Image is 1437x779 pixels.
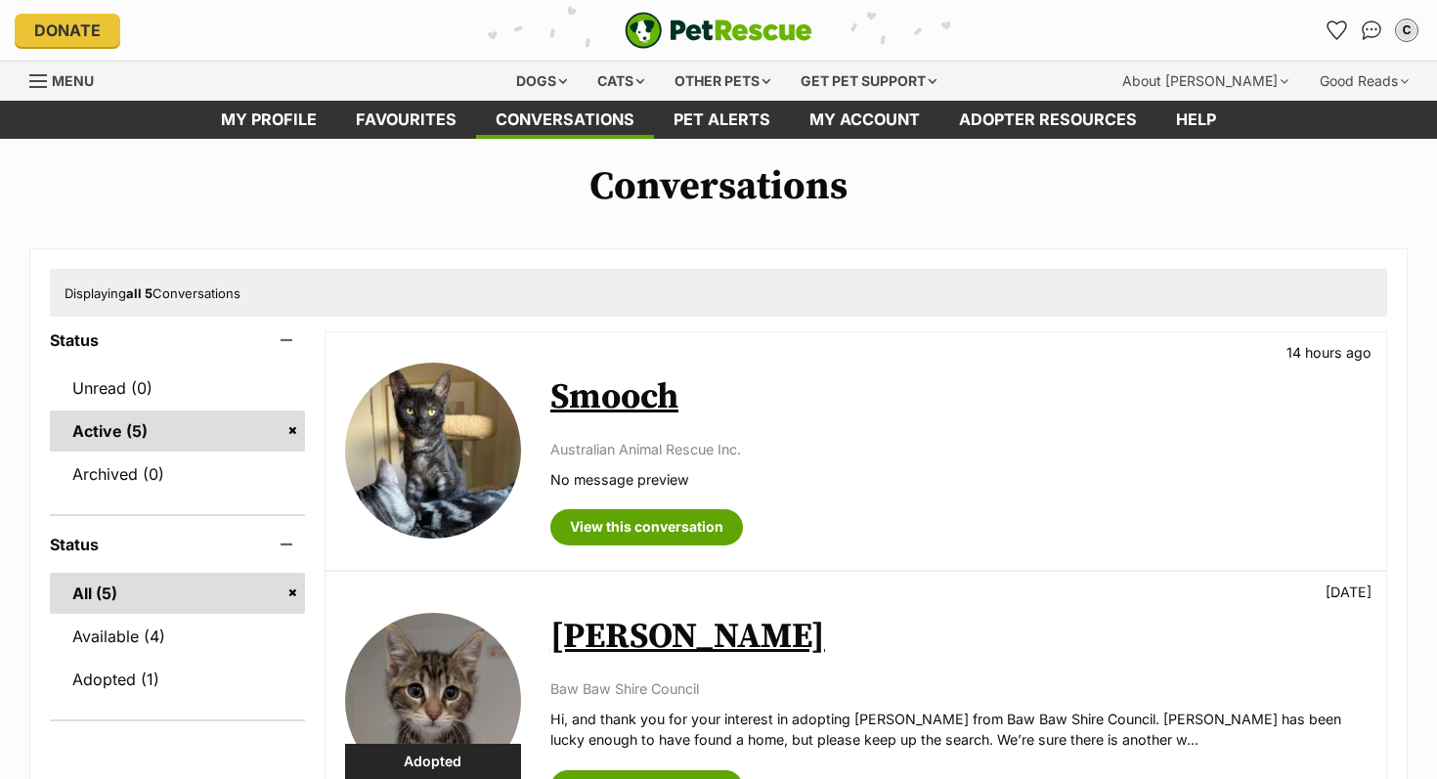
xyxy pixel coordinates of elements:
div: Get pet support [787,62,950,101]
span: Menu [52,72,94,89]
div: About [PERSON_NAME] [1109,62,1302,101]
div: Dogs [502,62,581,101]
a: Available (4) [50,616,305,657]
div: Good Reads [1306,62,1422,101]
p: Australian Animal Rescue Inc. [550,439,1367,459]
a: Donate [15,14,120,47]
img: chat-41dd97257d64d25036548639549fe6c8038ab92f7586957e7f3b1b290dea8141.svg [1362,21,1382,40]
a: Unread (0) [50,368,305,409]
a: My account [790,101,939,139]
a: conversations [476,101,654,139]
img: Smooch [345,363,521,539]
a: Archived (0) [50,454,305,495]
a: View this conversation [550,509,743,544]
a: [PERSON_NAME] [550,615,825,659]
a: Favourites [1321,15,1352,46]
a: Adopted (1) [50,659,305,700]
div: C [1397,21,1416,40]
p: [DATE] [1326,582,1372,602]
a: Pet alerts [654,101,790,139]
a: Menu [29,62,108,97]
a: PetRescue [625,12,812,49]
strong: all 5 [126,285,152,301]
a: Favourites [336,101,476,139]
p: Baw Baw Shire Council [550,678,1367,699]
a: All (5) [50,573,305,614]
p: 14 hours ago [1286,342,1372,363]
a: Adopter resources [939,101,1156,139]
a: Active (5) [50,411,305,452]
header: Status [50,536,305,553]
p: No message preview [550,469,1367,490]
div: Adopted [345,744,521,779]
div: Other pets [661,62,784,101]
a: Help [1156,101,1236,139]
a: My profile [201,101,336,139]
a: Conversations [1356,15,1387,46]
button: My account [1391,15,1422,46]
p: Hi, and thank you for your interest in adopting [PERSON_NAME] from Baw Baw Shire Council. [PERSON... [550,709,1367,751]
a: Smooch [550,375,678,419]
img: logo-e224e6f780fb5917bec1dbf3a21bbac754714ae5b6737aabdf751b685950b380.svg [625,12,812,49]
div: Cats [584,62,658,101]
ul: Account quick links [1321,15,1422,46]
span: Displaying Conversations [65,285,240,301]
header: Status [50,331,305,349]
